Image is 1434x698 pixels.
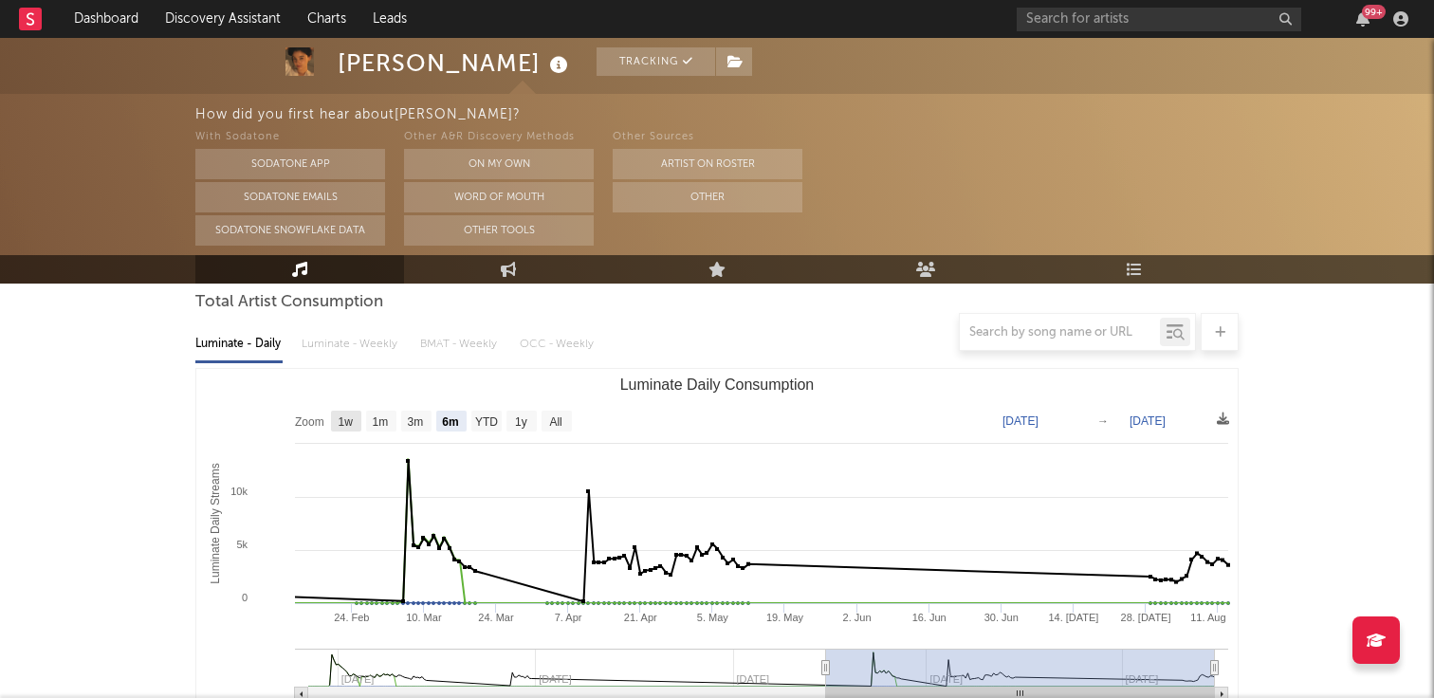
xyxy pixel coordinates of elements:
[1002,414,1039,428] text: [DATE]
[338,47,573,79] div: [PERSON_NAME]
[475,415,498,429] text: YTD
[236,539,248,550] text: 5k
[912,612,947,623] text: 16. Jun
[1190,612,1225,623] text: 11. Aug
[230,486,248,497] text: 10k
[195,182,385,212] button: Sodatone Emails
[195,103,1434,126] div: How did you first hear about [PERSON_NAME] ?
[613,182,802,212] button: Other
[1097,414,1109,428] text: →
[697,612,729,623] text: 5. May
[984,612,1019,623] text: 30. Jun
[597,47,715,76] button: Tracking
[195,215,385,246] button: Sodatone Snowflake Data
[242,592,248,603] text: 0
[549,415,561,429] text: All
[406,612,442,623] text: 10. Mar
[515,415,527,429] text: 1y
[1130,414,1166,428] text: [DATE]
[404,149,594,179] button: On My Own
[960,325,1160,340] input: Search by song name or URL
[613,149,802,179] button: Artist on Roster
[1017,8,1301,31] input: Search for artists
[404,215,594,246] button: Other Tools
[295,415,324,429] text: Zoom
[555,612,582,623] text: 7. Apr
[620,377,815,393] text: Luminate Daily Consumption
[478,612,514,623] text: 24. Mar
[408,415,424,429] text: 3m
[334,612,369,623] text: 24. Feb
[613,126,802,149] div: Other Sources
[339,415,354,429] text: 1w
[209,463,222,583] text: Luminate Daily Streams
[404,126,594,149] div: Other A&R Discovery Methods
[1362,5,1386,19] div: 99 +
[195,149,385,179] button: Sodatone App
[195,126,385,149] div: With Sodatone
[1356,11,1370,27] button: 99+
[766,612,804,623] text: 19. May
[843,612,872,623] text: 2. Jun
[195,291,383,314] span: Total Artist Consumption
[624,612,657,623] text: 21. Apr
[442,415,458,429] text: 6m
[1121,612,1171,623] text: 28. [DATE]
[1048,612,1098,623] text: 14. [DATE]
[373,415,389,429] text: 1m
[404,182,594,212] button: Word Of Mouth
